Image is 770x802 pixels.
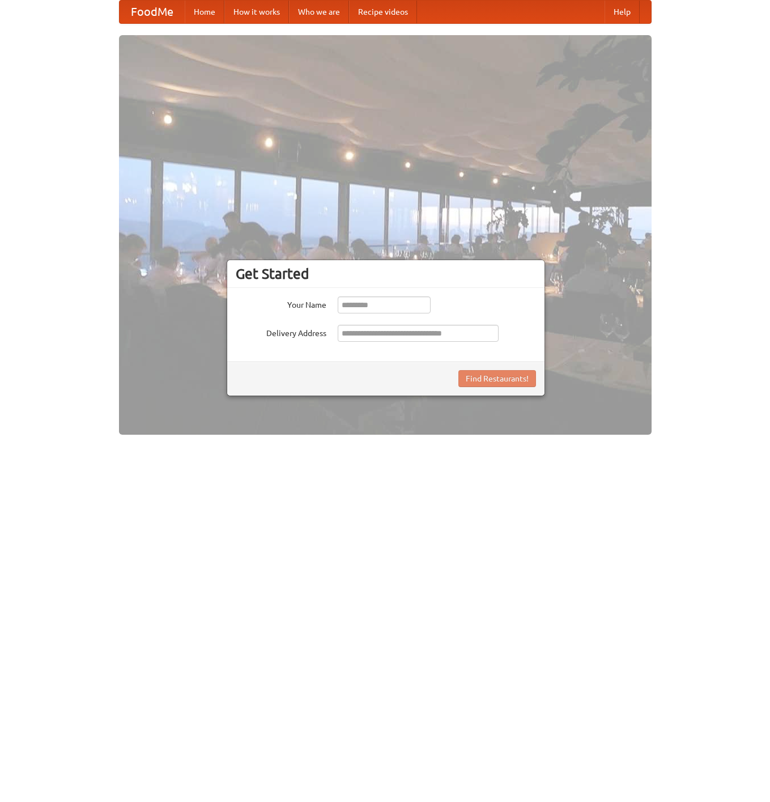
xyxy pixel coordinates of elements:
[605,1,640,23] a: Help
[349,1,417,23] a: Recipe videos
[120,1,185,23] a: FoodMe
[289,1,349,23] a: Who we are
[236,325,326,339] label: Delivery Address
[236,296,326,311] label: Your Name
[224,1,289,23] a: How it works
[458,370,536,387] button: Find Restaurants!
[185,1,224,23] a: Home
[236,265,536,282] h3: Get Started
